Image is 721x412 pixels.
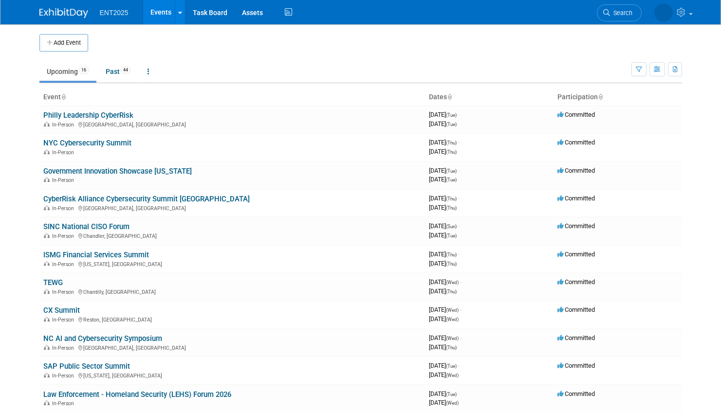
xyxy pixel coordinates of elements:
[446,196,457,201] span: (Thu)
[52,261,77,268] span: In-Person
[429,287,457,295] span: [DATE]
[429,176,457,183] span: [DATE]
[610,9,632,17] span: Search
[429,315,459,322] span: [DATE]
[458,390,460,397] span: -
[458,362,460,369] span: -
[429,362,460,369] span: [DATE]
[446,307,459,313] span: (Wed)
[557,111,595,118] span: Committed
[43,306,80,315] a: CX Summit
[39,34,88,52] button: Add Event
[446,122,457,127] span: (Tue)
[429,251,460,258] span: [DATE]
[52,345,77,351] span: In-Person
[43,260,421,268] div: [US_STATE], [GEOGRAPHIC_DATA]
[39,62,96,81] a: Upcoming16
[446,392,457,397] span: (Tue)
[429,260,457,267] span: [DATE]
[446,252,457,257] span: (Thu)
[52,149,77,156] span: In-Person
[446,224,457,229] span: (Sun)
[43,204,421,212] div: [GEOGRAPHIC_DATA], [GEOGRAPHIC_DATA]
[460,278,462,286] span: -
[52,233,77,239] span: In-Person
[44,317,50,322] img: In-Person Event
[446,336,459,341] span: (Wed)
[446,112,457,118] span: (Tue)
[43,167,192,176] a: Government Innovation Showcase [US_STATE]
[43,139,131,147] a: NYC Cybersecurity Summit
[39,8,88,18] img: ExhibitDay
[120,67,131,74] span: 44
[458,167,460,174] span: -
[52,373,77,379] span: In-Person
[447,93,452,101] a: Sort by Start Date
[446,140,457,145] span: (Thu)
[44,122,50,126] img: In-Person Event
[429,334,462,341] span: [DATE]
[43,343,421,351] div: [GEOGRAPHIC_DATA], [GEOGRAPHIC_DATA]
[557,278,595,286] span: Committed
[43,334,162,343] a: NC AI and Cybersecurity Symposium
[446,233,457,238] span: (Tue)
[44,373,50,377] img: In-Person Event
[429,399,459,406] span: [DATE]
[429,278,462,286] span: [DATE]
[98,62,138,81] a: Past44
[557,222,595,230] span: Committed
[446,280,459,285] span: (Wed)
[446,373,459,378] span: (Wed)
[429,371,459,378] span: [DATE]
[43,371,421,379] div: [US_STATE], [GEOGRAPHIC_DATA]
[446,400,459,406] span: (Wed)
[44,261,50,266] img: In-Person Event
[429,148,457,155] span: [DATE]
[61,93,66,101] a: Sort by Event Name
[597,4,642,21] a: Search
[52,317,77,323] span: In-Person
[458,111,460,118] span: -
[43,315,421,323] div: Reston, [GEOGRAPHIC_DATA]
[429,139,460,146] span: [DATE]
[52,400,77,407] span: In-Person
[39,89,425,106] th: Event
[446,177,457,182] span: (Tue)
[425,89,554,106] th: Dates
[429,232,457,239] span: [DATE]
[52,177,77,183] span: In-Person
[458,222,460,230] span: -
[44,177,50,182] img: In-Person Event
[554,89,682,106] th: Participation
[44,149,50,154] img: In-Person Event
[557,306,595,313] span: Committed
[557,195,595,202] span: Committed
[557,362,595,369] span: Committed
[460,334,462,341] span: -
[557,334,595,341] span: Committed
[43,232,421,239] div: Chandler, [GEOGRAPHIC_DATA]
[654,3,673,22] img: Rose Bodin
[43,278,63,287] a: TEWG
[458,195,460,202] span: -
[52,289,77,295] span: In-Person
[446,363,457,369] span: (Tue)
[446,317,459,322] span: (Wed)
[43,362,130,371] a: SAP Public Sector Summit
[44,400,50,405] img: In-Person Event
[429,167,460,174] span: [DATE]
[460,306,462,313] span: -
[598,93,603,101] a: Sort by Participation Type
[557,167,595,174] span: Committed
[43,195,250,203] a: CyberRisk Alliance Cybersecurity Summit [GEOGRAPHIC_DATA]
[43,390,231,399] a: Law Enforcement - Homeland Security (LEHS) Forum 2026
[446,261,457,267] span: (Thu)
[458,251,460,258] span: -
[429,390,460,397] span: [DATE]
[429,120,457,127] span: [DATE]
[429,111,460,118] span: [DATE]
[429,222,460,230] span: [DATE]
[446,149,457,155] span: (Thu)
[52,205,77,212] span: In-Person
[52,122,77,128] span: In-Person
